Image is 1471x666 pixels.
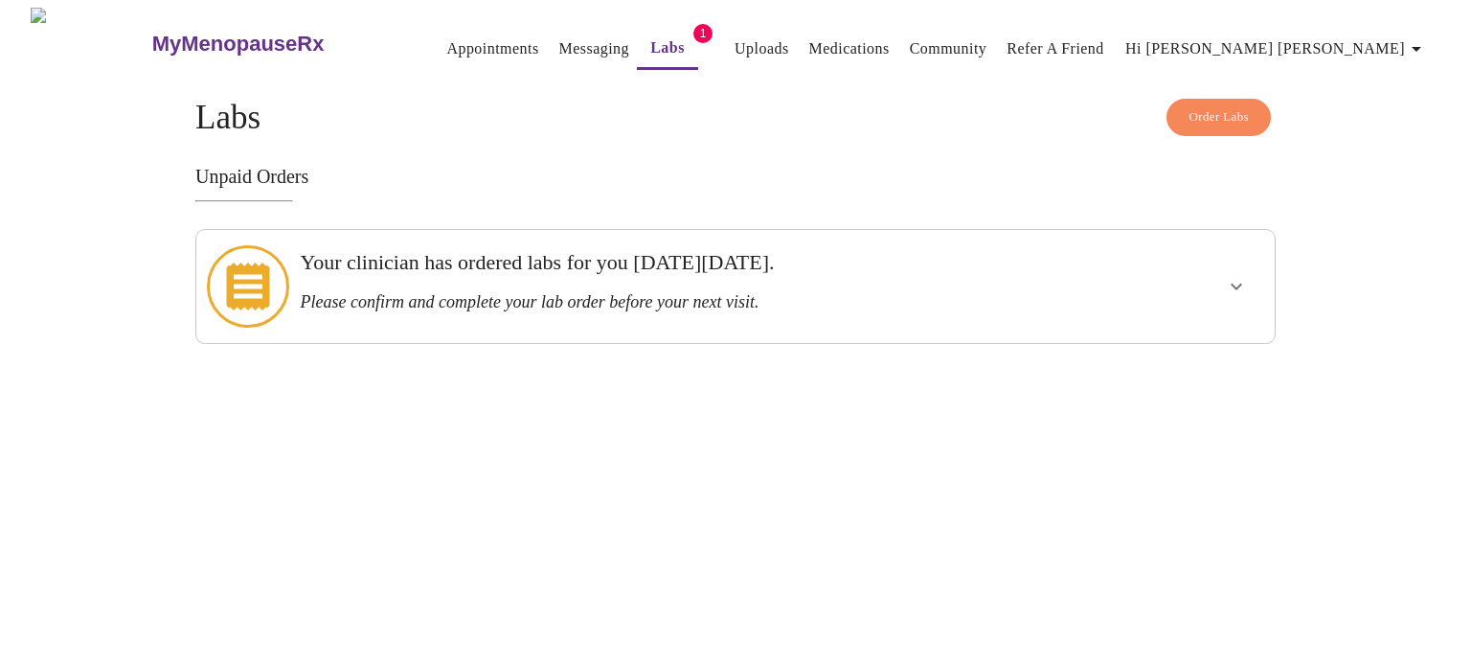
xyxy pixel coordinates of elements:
[1188,106,1249,128] span: Order Labs
[650,34,685,61] a: Labs
[195,166,1276,188] h3: Unpaid Orders
[802,30,897,68] button: Medications
[1213,264,1259,310] button: show more
[1007,35,1104,62] a: Refer a Friend
[999,30,1112,68] button: Refer a Friend
[1118,30,1436,68] button: Hi [PERSON_NAME] [PERSON_NAME]
[300,292,1067,312] h3: Please confirm and complete your lab order before your next visit.
[809,35,890,62] a: Medications
[300,250,1067,275] h3: Your clinician has ordered labs for you [DATE][DATE].
[693,24,713,43] span: 1
[195,99,1276,137] h4: Labs
[31,8,149,80] img: MyMenopauseRx Logo
[1166,99,1271,136] button: Order Labs
[152,32,325,57] h3: MyMenopauseRx
[559,35,629,62] a: Messaging
[1125,35,1428,62] span: Hi [PERSON_NAME] [PERSON_NAME]
[727,30,797,68] button: Uploads
[735,35,789,62] a: Uploads
[910,35,987,62] a: Community
[902,30,995,68] button: Community
[637,29,698,70] button: Labs
[439,30,546,68] button: Appointments
[446,35,538,62] a: Appointments
[149,11,400,78] a: MyMenopauseRx
[552,30,637,68] button: Messaging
